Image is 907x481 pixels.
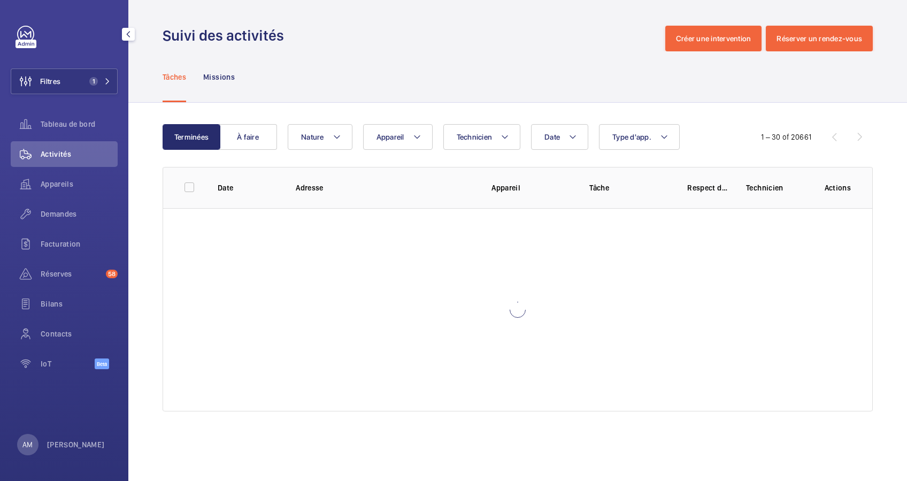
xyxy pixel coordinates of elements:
[89,77,98,86] span: 1
[589,182,670,193] p: Tâche
[41,299,118,309] span: Bilans
[761,132,811,142] div: 1 – 30 of 20661
[203,72,235,82] p: Missions
[219,124,277,150] button: À faire
[443,124,521,150] button: Technicien
[41,179,118,189] span: Appareils
[665,26,762,51] button: Créer une intervention
[41,358,95,369] span: IoT
[163,124,220,150] button: Terminées
[766,26,873,51] button: Réserver un rendez-vous
[40,76,60,87] span: Filtres
[47,439,105,450] p: [PERSON_NAME]
[41,239,118,249] span: Facturation
[363,124,433,150] button: Appareil
[746,182,807,193] p: Technicien
[41,209,118,219] span: Demandes
[41,149,118,159] span: Activités
[218,182,279,193] p: Date
[457,133,493,141] span: Technicien
[612,133,651,141] span: Type d'app.
[11,68,118,94] button: Filtres1
[288,124,352,150] button: Nature
[491,182,572,193] p: Appareil
[95,358,109,369] span: Beta
[544,133,560,141] span: Date
[106,270,118,278] span: 58
[301,133,324,141] span: Nature
[41,119,118,129] span: Tableau de bord
[687,182,729,193] p: Respect délai
[163,72,186,82] p: Tâches
[296,182,474,193] p: Adresse
[41,269,102,279] span: Réserves
[531,124,588,150] button: Date
[825,182,851,193] p: Actions
[376,133,404,141] span: Appareil
[599,124,680,150] button: Type d'app.
[163,26,290,45] h1: Suivi des activités
[41,329,118,339] span: Contacts
[22,439,33,450] p: AM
